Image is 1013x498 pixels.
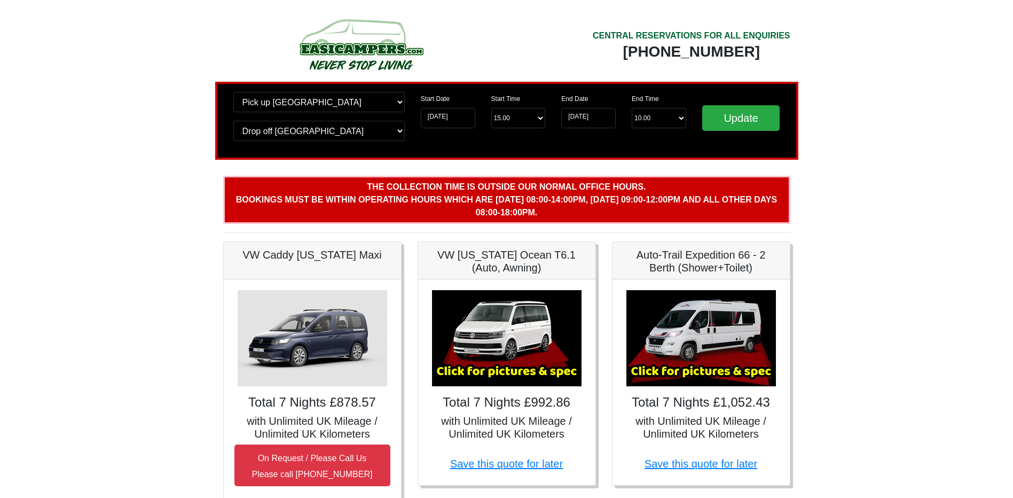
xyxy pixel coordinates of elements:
a: Save this quote for later [450,458,563,470]
h5: with Unlimited UK Mileage / Unlimited UK Kilometers [623,415,779,440]
input: Update [702,105,780,131]
h5: with Unlimited UK Mileage / Unlimited UK Kilometers [234,415,390,440]
label: End Date [561,94,588,104]
label: Start Time [491,94,521,104]
h4: Total 7 Nights £992.86 [429,395,585,410]
b: The collection time is outside our normal office hours. Bookings must be within operating hours w... [236,182,777,217]
label: End Time [632,94,659,104]
button: On Request / Please Call UsPlease call [PHONE_NUMBER] [234,445,390,486]
h5: Auto-Trail Expedition 66 - 2 Berth (Shower+Toilet) [623,248,779,274]
img: VW California Ocean T6.1 (Auto, Awning) [432,290,582,386]
img: VW Caddy California Maxi [238,290,387,386]
h5: VW [US_STATE] Ocean T6.1 (Auto, Awning) [429,248,585,274]
img: campers-checkout-logo.png [260,15,462,74]
img: Auto-Trail Expedition 66 - 2 Berth (Shower+Toilet) [626,290,776,386]
h4: Total 7 Nights £1,052.43 [623,395,779,410]
h5: with Unlimited UK Mileage / Unlimited UK Kilometers [429,415,585,440]
label: Start Date [421,94,450,104]
input: Start Date [421,108,475,128]
h5: VW Caddy [US_STATE] Maxi [234,248,390,261]
h4: Total 7 Nights £878.57 [234,395,390,410]
small: On Request / Please Call Us Please call [PHONE_NUMBER] [252,454,373,479]
div: CENTRAL RESERVATIONS FOR ALL ENQUIRIES [593,29,790,42]
a: Save this quote for later [645,458,757,470]
div: [PHONE_NUMBER] [593,42,790,61]
input: Return Date [561,108,616,128]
